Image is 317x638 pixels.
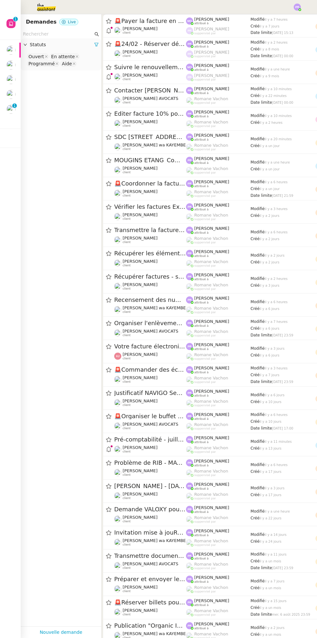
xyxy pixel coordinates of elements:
[186,179,251,188] app-user-label: attribué à
[186,306,193,314] img: users%2FyQfMwtYgTqhRP2YHWHmG2s2LYaD3%2Favatar%2Fprofile-pic.png
[114,227,186,233] span: Transmettre la facture du véhicule
[186,260,193,267] img: users%2FyQfMwtYgTqhRP2YHWHmG2s2LYaD3%2Favatar%2Fprofile-pic.png
[186,213,251,221] app-user-label: suppervisé par
[194,63,229,68] span: [PERSON_NAME]
[265,207,288,211] span: il y a 3 heures
[194,96,228,101] span: Romane Vachon
[186,189,251,198] app-user-label: suppervisé par
[123,259,158,264] span: [PERSON_NAME]
[194,366,229,370] span: [PERSON_NAME]
[194,319,229,324] span: [PERSON_NAME]
[194,208,209,211] span: attribué à
[251,144,260,148] span: Créé
[123,352,158,357] span: [PERSON_NAME]
[194,27,229,31] span: [PERSON_NAME]
[123,305,186,310] span: [PERSON_NAME] wa KAYEMBE
[186,110,251,118] app-user-label: attribué à
[265,320,288,324] span: il y a 7 heures
[194,236,228,241] span: Romane Vachon
[186,190,193,197] img: users%2FyQfMwtYgTqhRP2YHWHmG2s2LYaD3%2Favatar%2Fprofile-pic.png
[259,237,279,241] span: il y a 2 jours
[114,26,186,35] app-user-detailed-label: client
[186,203,193,210] img: svg
[194,218,216,221] span: suppervisé par
[114,40,121,47] span: 🚨
[186,50,193,58] img: svg
[194,143,228,148] span: Romane Vachon
[114,297,186,303] span: Recensement des numéros de vigiks
[186,17,193,25] img: svg
[114,204,186,210] span: Vérifier les factures Excel
[194,156,229,161] span: [PERSON_NAME]
[186,342,251,351] app-user-label: attribué à
[259,187,279,191] span: il y a un jour
[186,329,251,337] app-user-label: suppervisé par
[123,240,131,244] span: client
[186,27,251,35] app-user-label: suppervisé par
[114,236,121,243] img: users%2FfjlNmCTkLiVoA3HQjY3GA5JXGxb2%2Favatar%2Fstarofservice_97480retdsc0392.png
[194,249,229,254] span: [PERSON_NAME]
[186,133,193,141] img: svg
[13,103,16,109] p: 1
[265,367,288,370] span: il y a 3 heures
[194,278,209,281] span: attribué à
[265,230,288,234] span: il y a 6 heures
[259,284,279,287] span: il y a 3 jours
[194,17,229,22] span: [PERSON_NAME]
[114,367,186,373] span: Commander des échantillons en urgence
[114,96,186,104] app-user-detailed-label: client
[194,161,209,165] span: attribué à
[194,133,229,138] span: [PERSON_NAME]
[49,53,80,60] nz-select-item: En attente
[259,354,279,357] span: il y a 6 jours
[186,366,193,373] img: svg
[123,171,131,174] span: client
[194,166,228,171] span: Romane Vachon
[194,352,228,357] span: Romane Vachon
[194,194,216,198] span: suppervisé par
[251,93,260,98] span: Créé
[251,193,272,198] span: Date limite
[114,353,121,360] img: svg
[251,230,265,234] span: Modifié
[259,94,287,98] span: il y a 22 minutes
[114,274,186,280] span: Récupérer factures - septembre 2025
[251,180,265,184] span: Modifié
[194,241,216,244] span: suppervisé par
[114,375,186,384] app-user-detailed-label: client
[194,324,209,328] span: attribué à
[123,357,131,360] span: client
[114,50,121,57] img: users%2FfjlNmCTkLiVoA3HQjY3GA5JXGxb2%2Favatar%2Fstarofservice_97480retdsc0392.png
[186,320,193,327] img: svg
[186,272,251,281] app-user-label: attribué à
[272,194,293,197] span: [DATE] 21:59
[186,156,251,165] app-user-label: attribué à
[194,86,229,91] span: [PERSON_NAME]
[123,26,158,31] span: [PERSON_NAME]
[251,160,265,165] span: Modifié
[186,213,193,220] img: users%2FyQfMwtYgTqhRP2YHWHmG2s2LYaD3%2Favatar%2Fprofile-pic.png
[114,213,121,220] img: users%2FfjlNmCTkLiVoA3HQjY3GA5JXGxb2%2Favatar%2Fstarofservice_97480retdsc0392.png
[251,167,260,171] span: Créé
[251,30,272,35] span: Date limite
[186,237,193,244] img: users%2FyQfMwtYgTqhRP2YHWHmG2s2LYaD3%2Favatar%2Fprofile-pic.png
[114,366,121,373] span: 🚨
[194,45,209,48] span: attribué à
[259,327,279,330] span: il y a 6 jours
[259,373,279,377] span: il y a 7 jours
[186,157,193,164] img: svg
[186,17,251,25] app-user-label: attribué à
[114,166,121,174] img: users%2FfjlNmCTkLiVoA3HQjY3GA5JXGxb2%2Favatar%2Fstarofservice_97480retdsc0392.png
[186,27,193,34] img: svg
[194,259,228,264] span: Romane Vachon
[194,73,229,78] span: [PERSON_NAME]
[265,161,290,164] span: il y a une heure
[194,342,229,347] span: [PERSON_NAME]
[114,120,121,127] img: users%2FfjlNmCTkLiVoA3HQjY3GA5JXGxb2%2Favatar%2Fstarofservice_97480retdsc0392.png
[194,347,209,351] span: attribué à
[194,91,209,95] span: attribué à
[114,143,186,151] app-user-detailed-label: client
[251,260,260,264] span: Créé
[186,144,193,151] img: users%2FyQfMwtYgTqhRP2YHWHmG2s2LYaD3%2Favatar%2Fprofile-pic.png
[114,283,121,290] img: users%2FME7CwGhkVpexbSaUxoFyX6OhGQk2%2Favatar%2Fe146a5d2-1708-490f-af4b-78e736222863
